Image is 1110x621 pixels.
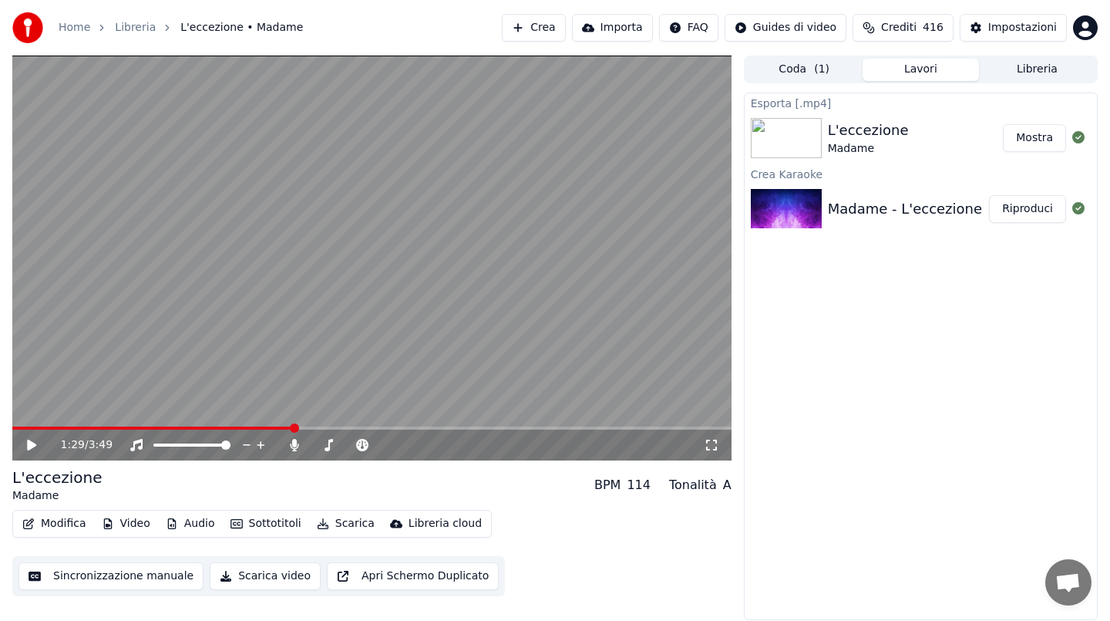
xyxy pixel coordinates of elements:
[960,14,1067,42] button: Impostazioni
[224,513,308,535] button: Sottotitoli
[12,488,103,504] div: Madame
[18,562,203,590] button: Sincronizzazione manuale
[572,14,653,42] button: Importa
[594,476,621,494] div: BPM
[725,14,846,42] button: Guides di video
[12,12,43,43] img: youka
[989,195,1066,223] button: Riproduci
[627,476,651,494] div: 114
[409,516,482,532] div: Libreria cloud
[59,20,90,35] a: Home
[327,562,499,590] button: Apri Schermo Duplicato
[502,14,565,42] button: Crea
[828,198,982,220] div: Madame - L'eccezione
[311,513,381,535] button: Scarica
[828,141,909,157] div: Madame
[988,20,1057,35] div: Impostazioni
[853,14,954,42] button: Crediti416
[659,14,718,42] button: FAQ
[814,62,829,77] span: ( 1 )
[746,59,863,81] button: Coda
[160,513,221,535] button: Audio
[863,59,979,81] button: Lavori
[1003,124,1066,152] button: Mostra
[61,437,85,453] span: 1:29
[96,513,156,535] button: Video
[180,20,303,35] span: L'eccezione • Madame
[16,513,92,535] button: Modifica
[828,120,909,141] div: L'eccezione
[881,20,917,35] span: Crediti
[89,437,113,453] span: 3:49
[1045,559,1091,606] div: Aprire la chat
[923,20,943,35] span: 416
[745,164,1097,183] div: Crea Karaoke
[210,562,321,590] button: Scarica video
[115,20,156,35] a: Libreria
[12,467,103,488] div: L'eccezione
[669,476,717,494] div: Tonalità
[723,476,732,494] div: A
[61,437,98,453] div: /
[979,59,1095,81] button: Libreria
[59,20,303,35] nav: breadcrumb
[745,93,1097,112] div: Esporta [.mp4]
